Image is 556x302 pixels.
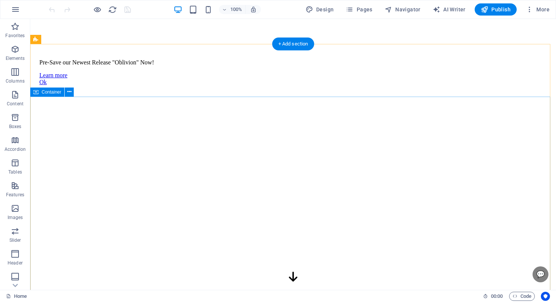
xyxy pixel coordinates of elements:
[6,78,25,84] p: Columns
[108,5,117,14] button: reload
[430,3,469,16] button: AI Writer
[230,5,242,14] h6: 100%
[8,169,22,175] p: Tables
[541,292,550,301] button: Usercentrics
[306,6,334,13] span: Design
[481,6,511,13] span: Publish
[385,6,421,13] span: Navigator
[513,292,531,301] span: Code
[5,146,26,152] p: Accordion
[93,5,102,14] button: Click here to leave preview mode and continue editing
[491,292,503,301] span: 00 00
[303,3,337,16] button: Design
[8,260,23,266] p: Header
[272,38,314,50] div: + Add section
[5,33,25,39] p: Favorites
[496,293,497,299] span: :
[219,5,246,14] button: 100%
[523,3,553,16] button: More
[9,237,21,243] p: Slider
[42,90,61,94] span: Container
[509,292,535,301] button: Code
[382,3,424,16] button: Navigator
[108,5,117,14] i: Reload page
[8,214,23,221] p: Images
[433,6,466,13] span: AI Writer
[502,247,518,263] div: 💬
[346,6,372,13] span: Pages
[475,3,517,16] button: Publish
[6,292,27,301] a: Click to cancel selection. Double-click to open Pages
[6,192,24,198] p: Features
[7,101,23,107] p: Content
[6,55,25,61] p: Elements
[343,3,375,16] button: Pages
[526,6,550,13] span: More
[9,124,22,130] p: Boxes
[250,6,257,13] i: On resize automatically adjust zoom level to fit chosen device.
